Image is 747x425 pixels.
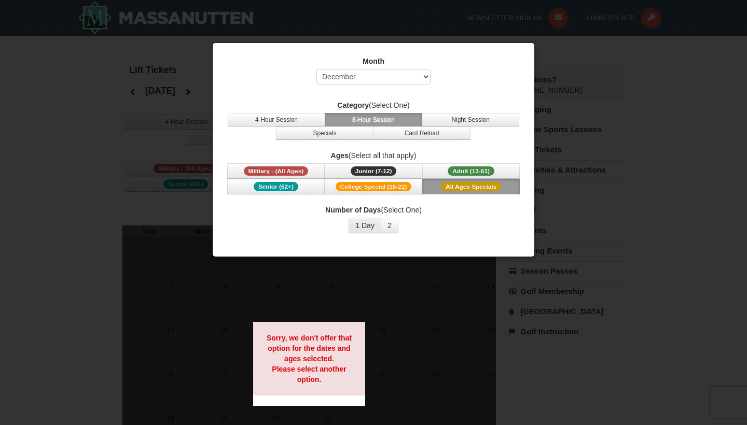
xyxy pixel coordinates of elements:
[226,205,521,215] label: (Select One)
[422,113,519,126] button: Night Session
[244,166,309,176] span: Military - (All Ages)
[228,113,325,126] button: 4-Hour Session
[336,182,412,191] span: College Special (18-22)
[351,166,397,176] span: Junior (7-12)
[441,182,501,191] span: All Ages Specials
[226,150,521,161] label: (Select all that apply)
[331,151,349,160] strong: Ages
[267,334,352,384] strong: Sorry, we don't offer that option for the dates and ages selected. Please select another option.
[325,206,381,214] strong: Number of Days
[349,218,381,233] button: 1 Day
[337,101,369,109] strong: Category
[226,100,521,110] label: (Select One)
[373,126,471,140] button: Card Reload
[422,163,520,179] button: Adult (13-61)
[254,182,298,191] span: Senior (62+)
[325,113,422,126] button: 8-Hour Session
[422,179,520,194] button: All Ages Specials
[363,57,384,65] strong: Month
[325,179,422,194] button: College Special (18-22)
[227,179,325,194] button: Senior (62+)
[227,163,325,179] button: Military - (All Ages)
[381,218,398,233] button: 2
[325,163,422,179] button: Junior (7-12)
[448,166,494,176] span: Adult (13-61)
[276,126,374,140] button: Specials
